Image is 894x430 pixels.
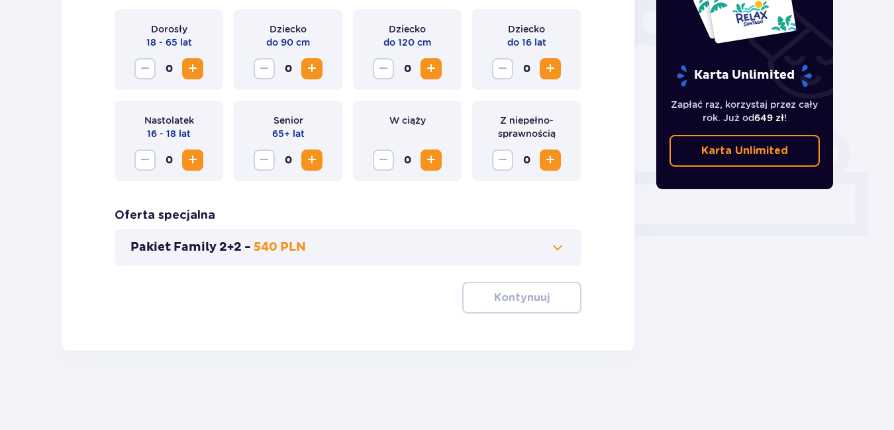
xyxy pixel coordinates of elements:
p: Zapłać raz, korzystaj przez cały rok. Już od ! [670,98,820,124]
p: do 16 lat [507,36,546,49]
span: 0 [277,58,299,79]
button: Decrease [373,58,394,79]
span: 0 [516,58,537,79]
button: Increase [540,58,561,79]
button: Increase [421,58,442,79]
p: do 120 cm [383,36,431,49]
p: W ciąży [389,114,426,127]
p: 540 PLN [254,239,306,255]
button: Increase [421,150,442,171]
p: 16 - 18 lat [147,127,191,140]
p: Z niepełno­sprawnością [483,114,570,140]
p: 18 - 65 lat [146,36,192,49]
button: Decrease [373,150,394,171]
button: Increase [182,58,203,79]
button: Increase [182,150,203,171]
span: 0 [158,58,179,79]
button: Pakiet Family 2+2 -540 PLN [130,239,566,255]
button: Increase [301,150,323,171]
p: Dorosły [151,22,187,36]
button: Increase [301,58,323,79]
button: Decrease [134,58,156,79]
p: 65+ lat [272,127,305,140]
p: Senior [273,114,303,127]
p: Karta Unlimited [675,64,813,87]
button: Decrease [134,150,156,171]
p: Dziecko [270,22,307,36]
button: Kontynuuj [462,282,581,314]
p: Oferta specjalna [115,208,215,224]
span: 0 [277,150,299,171]
p: Karta Unlimited [701,144,788,158]
p: Kontynuuj [494,290,550,305]
button: Decrease [492,58,513,79]
p: Dziecko [389,22,426,36]
p: Nastolatek [144,114,194,127]
span: 649 zł [754,112,784,123]
span: 0 [397,150,418,171]
span: 0 [158,150,179,171]
span: 0 [397,58,418,79]
p: do 90 cm [266,36,310,49]
a: Karta Unlimited [670,135,820,167]
button: Decrease [254,150,275,171]
p: Dziecko [508,22,545,36]
p: Pakiet Family 2+2 - [130,239,251,255]
button: Increase [540,150,561,171]
button: Decrease [492,150,513,171]
button: Decrease [254,58,275,79]
span: 0 [516,150,537,171]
